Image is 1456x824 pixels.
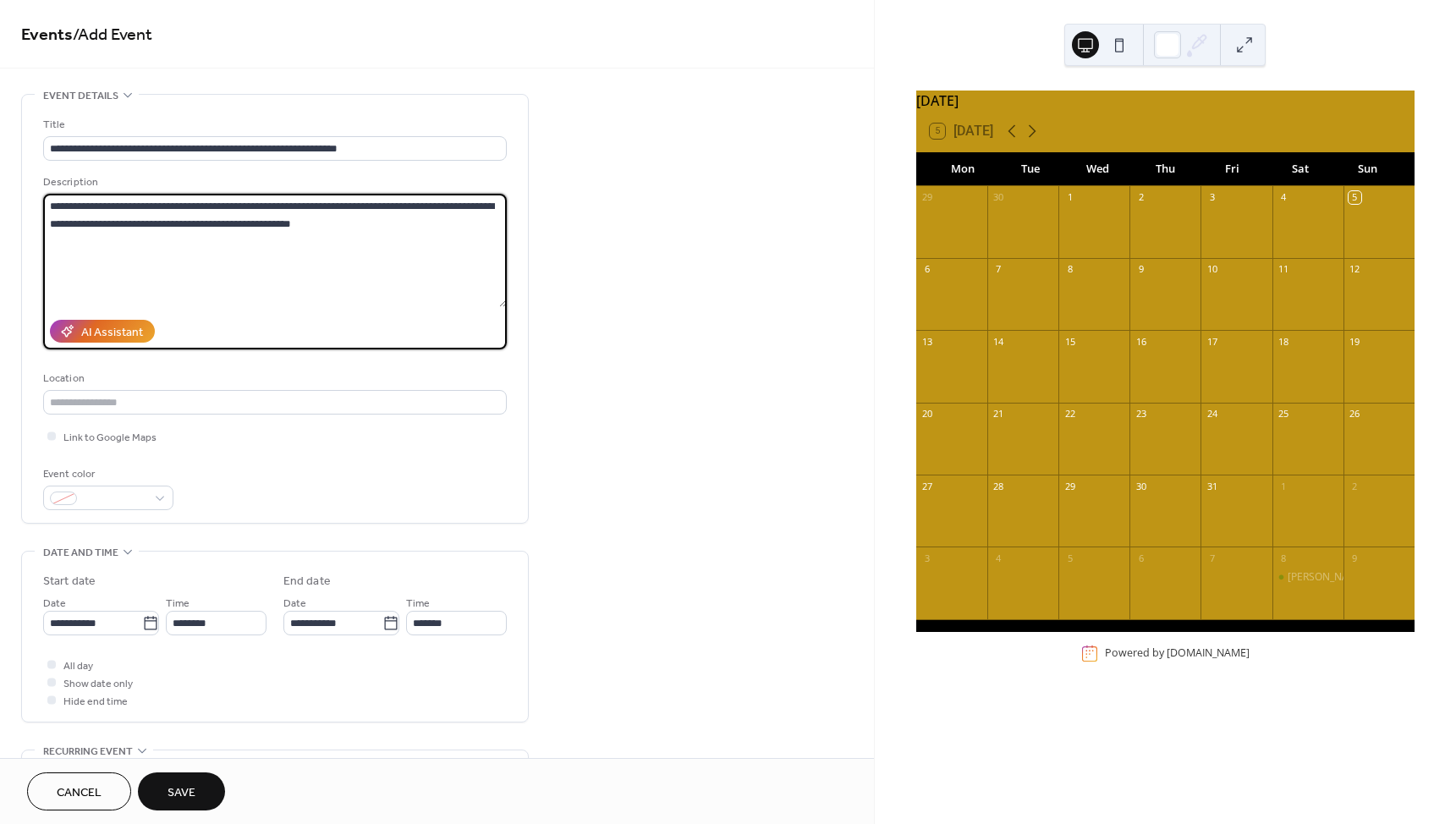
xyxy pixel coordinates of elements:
[63,675,133,693] span: Show date only
[21,19,73,52] a: Events
[57,784,102,802] span: Cancel
[63,657,93,675] span: All day
[43,743,133,761] span: Recurring event
[43,595,66,613] span: Date
[1063,552,1076,564] div: 5
[63,693,128,711] span: Hide end time
[921,263,934,276] div: 6
[168,784,195,802] span: Save
[921,335,934,348] div: 13
[921,552,934,564] div: 3
[63,429,157,447] span: Link to Google Maps
[1349,263,1361,276] div: 12
[1063,335,1076,348] div: 15
[1206,480,1218,492] div: 31
[921,191,934,204] div: 29
[1135,552,1147,564] div: 6
[1333,152,1401,186] div: Sun
[992,480,1005,492] div: 28
[1277,408,1290,420] div: 25
[1277,480,1290,492] div: 1
[1063,191,1076,204] div: 1
[1063,263,1076,276] div: 8
[1167,646,1250,661] a: [DOMAIN_NAME]
[1272,570,1343,585] div: Molly Brown Float Repair Party
[43,173,503,191] div: Description
[1277,335,1290,348] div: 18
[43,573,96,591] div: Start date
[1135,263,1147,276] div: 9
[1063,408,1076,420] div: 22
[1135,335,1147,348] div: 16
[1064,152,1132,186] div: Wed
[916,91,1415,111] div: [DATE]
[921,408,934,420] div: 20
[1206,552,1218,564] div: 7
[1206,191,1218,204] div: 3
[1206,408,1218,420] div: 24
[992,408,1005,420] div: 21
[1349,480,1361,492] div: 2
[992,191,1005,204] div: 30
[1206,263,1218,276] div: 10
[1135,408,1147,420] div: 23
[43,116,503,134] div: Title
[1277,263,1290,276] div: 11
[1131,152,1199,186] div: Thu
[1288,570,1453,585] div: [PERSON_NAME] Float Repair Party
[1349,191,1361,204] div: 5
[992,335,1005,348] div: 14
[992,263,1005,276] div: 7
[1105,646,1250,661] div: Powered by
[283,595,306,613] span: Date
[1349,335,1361,348] div: 19
[27,772,131,810] button: Cancel
[43,370,503,387] div: Location
[1266,152,1334,186] div: Sat
[43,87,118,105] span: Event details
[921,480,934,492] div: 27
[1277,191,1290,204] div: 4
[43,465,170,483] div: Event color
[81,324,143,342] div: AI Assistant
[1063,480,1076,492] div: 29
[992,552,1005,564] div: 4
[1135,480,1147,492] div: 30
[406,595,430,613] span: Time
[1206,335,1218,348] div: 17
[166,595,190,613] span: Time
[50,320,155,343] button: AI Assistant
[1199,152,1266,186] div: Fri
[73,19,152,52] span: / Add Event
[930,152,997,186] div: Mon
[1349,408,1361,420] div: 26
[283,573,331,591] div: End date
[997,152,1064,186] div: Tue
[1277,552,1290,564] div: 8
[138,772,225,810] button: Save
[1349,552,1361,564] div: 9
[1135,191,1147,204] div: 2
[43,544,118,562] span: Date and time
